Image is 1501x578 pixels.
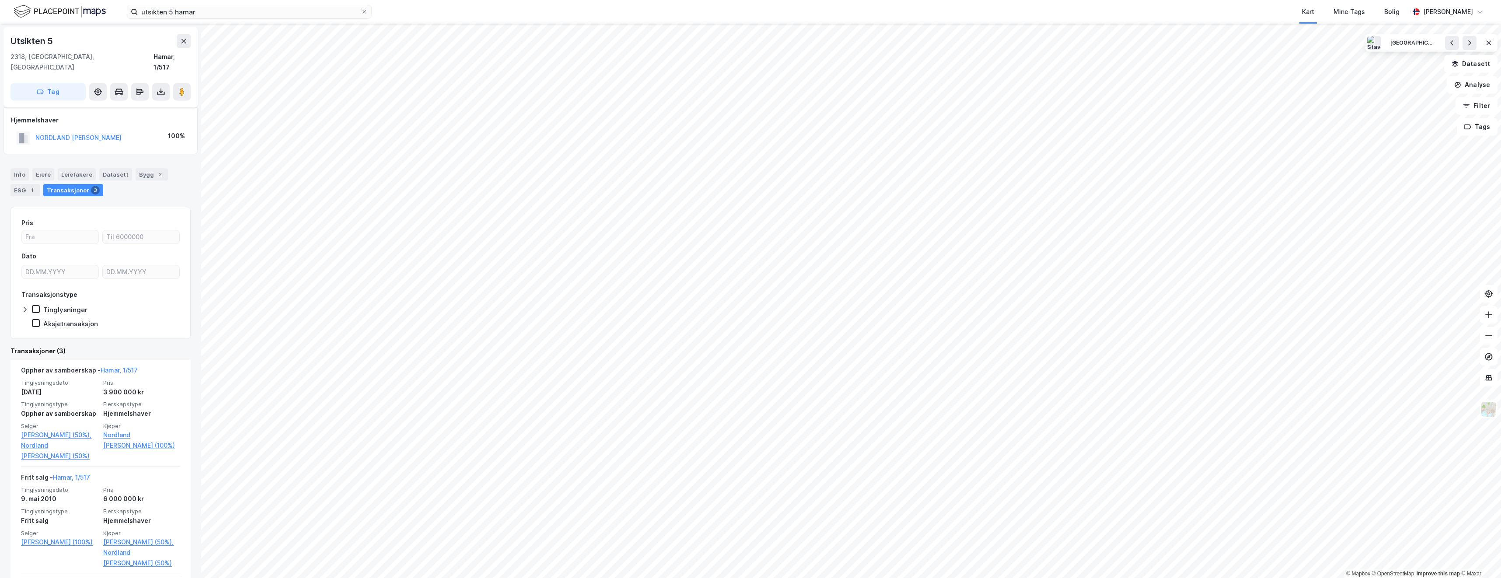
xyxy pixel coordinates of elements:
[10,168,29,181] div: Info
[103,230,179,244] input: Til 6000000
[21,515,98,526] div: Fritt salg
[21,486,98,494] span: Tinglysningsdato
[103,508,180,515] span: Eierskapstype
[1390,39,1434,47] div: [GEOGRAPHIC_DATA]
[103,486,180,494] span: Pris
[103,537,180,547] a: [PERSON_NAME] (50%),
[1302,7,1314,17] div: Kart
[28,186,36,195] div: 1
[21,365,138,379] div: Opphør av samboerskap -
[21,387,98,397] div: [DATE]
[103,265,179,279] input: DD.MM.YYYY
[32,168,54,181] div: Eiere
[21,440,98,461] a: Nordland [PERSON_NAME] (50%)
[1444,55,1498,73] button: Datasett
[99,168,132,181] div: Datasett
[10,52,154,73] div: 2318, [GEOGRAPHIC_DATA], [GEOGRAPHIC_DATA]
[22,230,98,244] input: Fra
[58,168,96,181] div: Leietakere
[136,168,168,181] div: Bygg
[21,218,33,228] div: Pris
[14,4,106,19] img: logo.f888ab2527a4732fd821a326f86c7f29.svg
[1385,36,1440,50] button: [GEOGRAPHIC_DATA]
[1384,7,1400,17] div: Bolig
[1333,7,1365,17] div: Mine Tags
[103,494,180,504] div: 6 000 000 kr
[1457,118,1498,136] button: Tags
[103,379,180,386] span: Pris
[21,408,98,419] div: Opphør av samboerskap
[91,186,100,195] div: 3
[10,346,191,356] div: Transaksjoner (3)
[21,400,98,408] span: Tinglysningstype
[21,494,98,504] div: 9. mai 2010
[21,289,77,300] div: Transaksjonstype
[43,320,98,328] div: Aksjetransaksjon
[10,34,55,48] div: Utsikten 5
[103,529,180,537] span: Kjøper
[103,547,180,568] a: Nordland [PERSON_NAME] (50%)
[103,430,180,451] a: Nordland [PERSON_NAME] (100%)
[156,170,164,179] div: 2
[168,131,185,141] div: 100%
[10,83,86,101] button: Tag
[103,515,180,526] div: Hjemmelshaver
[103,387,180,397] div: 3 900 000 kr
[10,184,40,196] div: ESG
[1372,571,1414,577] a: OpenStreetMap
[21,430,98,440] a: [PERSON_NAME] (50%),
[21,508,98,515] span: Tinglysningstype
[21,529,98,537] span: Selger
[22,265,98,279] input: DD.MM.YYYY
[103,400,180,408] span: Eierskapstype
[1423,7,1473,17] div: [PERSON_NAME]
[138,5,361,18] input: Søk på adresse, matrikkel, gårdeiere, leietakere eller personer
[154,52,191,73] div: Hamar, 1/517
[53,474,90,481] a: Hamar, 1/517
[1456,97,1498,115] button: Filter
[21,472,90,486] div: Fritt salg -
[21,422,98,430] span: Selger
[1367,36,1381,50] img: Stavanger sentrum
[1480,401,1497,418] img: Z
[1457,536,1501,578] div: Kontrollprogram for chat
[1457,536,1501,578] iframe: Chat Widget
[43,184,103,196] div: Transaksjoner
[103,422,180,430] span: Kjøper
[1417,571,1460,577] a: Improve this map
[1447,76,1498,94] button: Analyse
[101,366,138,374] a: Hamar, 1/517
[1346,571,1370,577] a: Mapbox
[11,115,190,125] div: Hjemmelshaver
[43,306,87,314] div: Tinglysninger
[21,537,98,547] a: [PERSON_NAME] (100%)
[21,379,98,386] span: Tinglysningsdato
[21,251,36,261] div: Dato
[103,408,180,419] div: Hjemmelshaver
